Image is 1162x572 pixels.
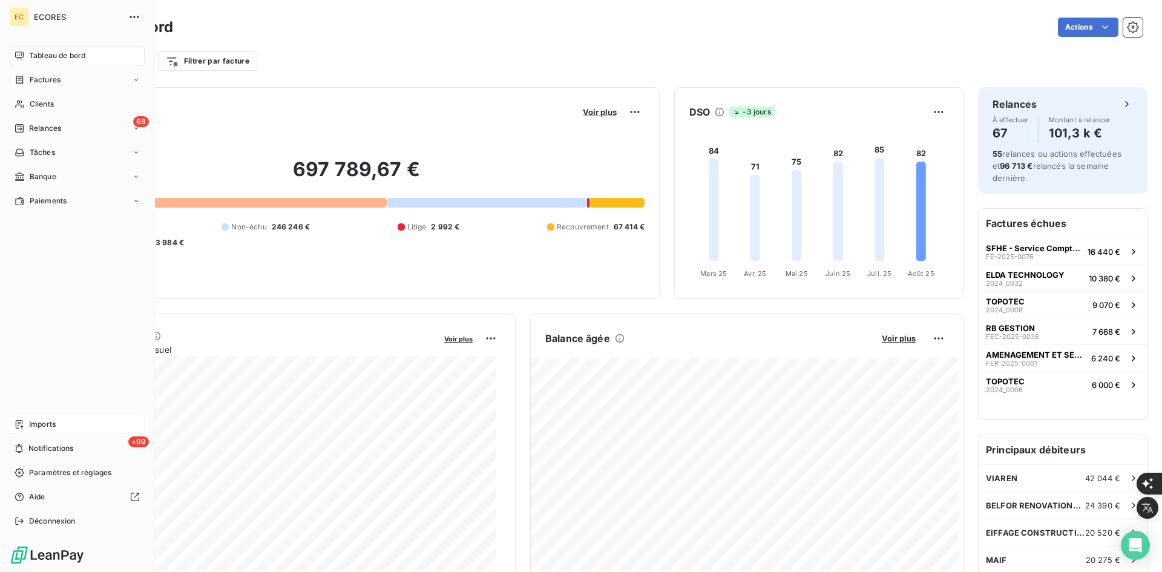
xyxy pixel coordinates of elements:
span: Voir plus [444,335,473,343]
tspan: Avr. 25 [744,269,766,278]
span: FER-2025-0061 [986,360,1037,367]
h4: 101,3 k € [1049,123,1111,143]
span: TOPOTEC [986,376,1025,386]
button: RB GESTIONFEC-2025-00387 668 € [979,318,1147,344]
span: 96 713 € [1000,161,1032,171]
span: Factures [30,74,61,85]
span: 6 240 € [1091,353,1120,363]
span: relances ou actions effectuées et relancés la semaine dernière. [993,149,1121,183]
button: Voir plus [441,333,476,344]
tspan: Mai 25 [786,269,808,278]
span: 20 520 € [1085,528,1120,537]
span: 42 044 € [1085,473,1120,483]
a: Factures [10,70,145,90]
span: AMENAGEMENT ET SERVICES [986,350,1086,360]
span: 246 246 € [272,222,310,232]
a: Tableau de bord [10,46,145,65]
span: Paramètres et réglages [29,467,111,478]
h4: 67 [993,123,1029,143]
span: À effectuer [993,116,1029,123]
a: Paramètres et réglages [10,463,145,482]
a: Aide [10,487,145,507]
a: Tâches [10,143,145,162]
button: Filtrer par facture [158,51,257,71]
span: Déconnexion [29,516,76,527]
span: 20 275 € [1086,555,1120,565]
span: ELDA TECHNOLOGY [986,270,1065,280]
a: Clients [10,94,145,114]
span: 67 414 € [614,222,645,232]
span: 2 992 € [431,222,459,232]
button: Voir plus [878,333,919,344]
tspan: Août 25 [908,269,934,278]
span: RB GESTION [986,323,1035,333]
span: 6 000 € [1092,380,1120,390]
span: BELFOR RENOVATIONS SOLUTIONS BRS [986,501,1085,510]
span: 9 070 € [1092,300,1120,310]
div: EC [10,7,29,27]
span: Non-échu [231,222,266,232]
tspan: Mars 25 [700,269,727,278]
span: Montant à relancer [1049,116,1111,123]
button: TOPOTEC2024_00066 000 € [979,371,1147,398]
button: Actions [1058,18,1118,37]
h6: Relances [993,97,1037,111]
span: 68 [133,116,149,127]
button: AMENAGEMENT ET SERVICESFER-2025-00616 240 € [979,344,1147,371]
a: Paiements [10,191,145,211]
span: Banque [30,171,56,182]
div: Open Intercom Messenger [1121,531,1150,560]
tspan: Juin 25 [826,269,850,278]
a: Banque [10,167,145,186]
a: 68Relances [10,119,145,138]
span: 2024_0006 [986,386,1023,393]
button: TOPOTEC2024_00089 070 € [979,291,1147,318]
span: +99 [128,436,149,447]
button: ELDA TECHNOLOGY2024_003210 380 € [979,265,1147,291]
span: Tâches [30,147,55,158]
span: 2024_0008 [986,306,1023,314]
span: 55 [993,149,1002,159]
span: MAIF [986,555,1007,565]
h6: Balance âgée [545,331,610,346]
span: Notifications [28,443,73,454]
a: Imports [10,415,145,434]
button: Voir plus [579,107,620,117]
img: Logo LeanPay [10,545,85,565]
span: Litige [407,222,427,232]
span: 7 668 € [1092,327,1120,337]
span: Relances [29,123,61,134]
span: Clients [30,99,54,110]
span: TOPOTEC [986,297,1025,306]
h6: DSO [689,105,710,119]
span: Chiffre d'affaires mensuel [68,343,436,356]
span: Tableau de bord [29,50,85,61]
tspan: Juil. 25 [867,269,891,278]
span: Imports [29,419,56,430]
span: Aide [29,491,45,502]
span: EIFFAGE CONSTRUCTION SUD EST [986,528,1085,537]
span: -3 jours [729,107,774,117]
span: SFHE - Service Comptabilité [986,243,1083,253]
h6: Factures échues [979,209,1147,238]
span: 10 380 € [1089,274,1120,283]
span: Voir plus [583,107,617,117]
span: 24 390 € [1085,501,1120,510]
button: SFHE - Service ComptabilitéFE-2025-007616 440 € [979,238,1147,265]
span: VIAREN [986,473,1017,483]
span: Recouvrement [557,222,609,232]
span: FEC-2025-0038 [986,333,1039,340]
span: Voir plus [882,334,916,343]
span: 16 440 € [1088,247,1120,257]
span: FE-2025-0076 [986,253,1034,260]
h6: Principaux débiteurs [979,435,1147,464]
span: -3 984 € [152,237,184,248]
span: Paiements [30,196,67,206]
h2: 697 789,67 € [68,157,645,194]
span: ECORES [34,12,121,22]
span: 2024_0032 [986,280,1023,287]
